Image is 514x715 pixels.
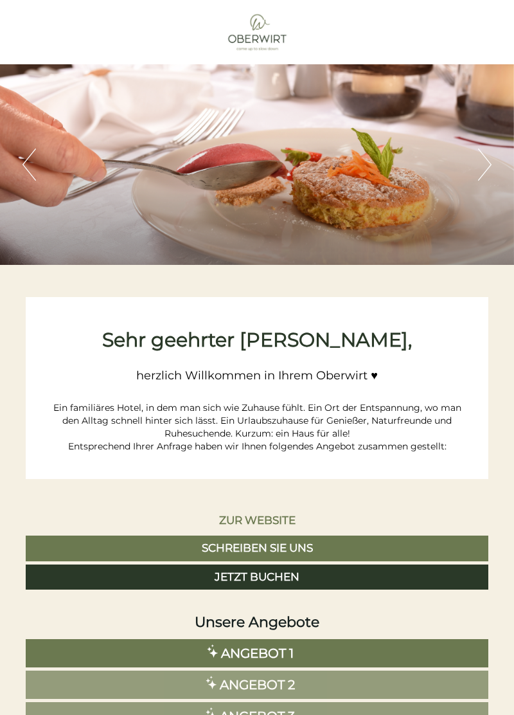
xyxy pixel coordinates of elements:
[221,646,294,661] span: Angebot 1
[26,536,488,561] a: Schreiben Sie uns
[45,329,469,350] h1: Sehr geehrter [PERSON_NAME],
[478,149,492,181] button: Next
[45,389,469,440] div: Ein familiäres Hotel, in dem man sich wie Zuhause fühlt. Ein Ort der Entspannung, wo man den Allt...
[45,357,469,383] h4: herzlich Willkommen in Ihrem Oberwirt ♥
[220,677,295,692] span: Angebot 2
[22,149,36,181] button: Previous
[26,508,488,532] a: Zur Website
[26,565,488,590] a: Jetzt buchen
[26,612,488,632] div: Unsere Angebote
[45,440,469,453] p: Entsprechend Ihrer Anfrage haben wir Ihnen folgendes Angebot zusammen gestellt:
